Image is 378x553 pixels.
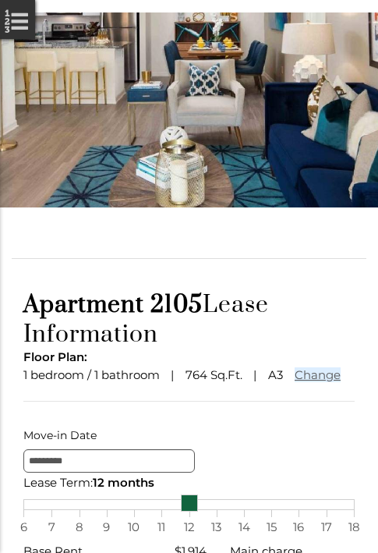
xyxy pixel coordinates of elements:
span: A3 [268,367,283,382]
span: Sq.Ft. [210,367,242,382]
span: 8 [72,517,87,537]
span: 10 [126,517,142,537]
span: 764 [185,367,207,382]
a: Change [295,367,341,382]
span: 11 [154,517,169,537]
span: 6 [16,517,31,537]
span: 12 [182,517,197,537]
span: 1 bedroom / 1 bathroom [23,367,160,382]
span: Floor Plan: [23,349,87,364]
span: 18 [346,517,362,537]
span: 7 [44,517,59,537]
span: 15 [263,517,279,537]
span: 13 [209,517,224,537]
span: 12 months [93,475,154,490]
span: Apartment 2105 [23,290,203,320]
span: 16 [291,517,306,537]
span: 9 [99,517,115,537]
span: 14 [236,517,252,537]
input: Move-in Date edit selected 8/22/2025 [23,449,195,473]
span: 17 [319,517,334,537]
div: Lease Term: [23,473,355,493]
h1: Lease Information [23,290,355,349]
label: Move-in Date [23,425,355,445]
